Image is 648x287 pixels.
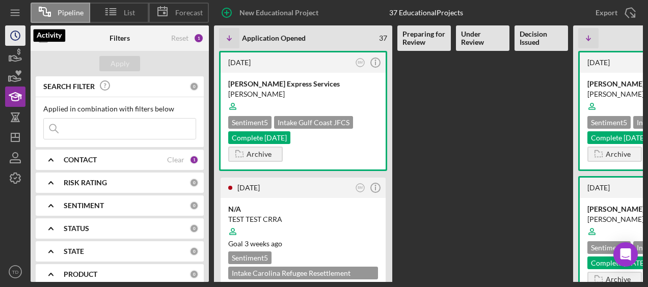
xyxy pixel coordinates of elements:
[587,241,631,254] div: Sentiment 5
[587,183,610,192] time: 2024-12-17 14:28
[587,147,642,162] button: Archive
[214,3,329,23] button: New Educational Project
[167,156,184,164] div: Clear
[171,34,188,42] div: Reset
[245,239,282,248] time: 08/08/2025
[606,272,631,287] div: Archive
[99,56,140,71] button: Apply
[596,3,617,23] div: Export
[64,270,97,278] b: PRODUCT
[587,116,631,129] div: Sentiment 5
[389,9,463,17] div: 37 Educational Projects
[354,181,367,195] button: BM
[190,82,199,91] div: 0
[613,242,638,267] div: Open Intercom Messenger
[110,34,130,42] b: Filters
[219,51,387,171] a: [DATE]BM[PERSON_NAME] Express Services[PERSON_NAME]Sentiment5Intake Gulf Coast JFCSComplete [DATE...
[228,267,378,279] div: Intake Carolina Refugee Resettlement Agency
[190,178,199,187] div: 0
[242,34,306,42] b: Application Opened
[64,156,97,164] b: CONTACT
[379,34,387,42] span: 37
[12,269,19,275] text: TD
[274,116,353,129] div: Intake Gulf Coast JFCS
[194,33,204,43] div: 1
[228,79,378,89] div: [PERSON_NAME] Express Services
[587,272,642,287] button: Archive
[228,214,378,224] div: TEST TEST CRRA
[239,3,318,23] div: New Educational Project
[5,262,25,282] button: TD
[461,30,504,46] b: Under Review
[190,201,199,210] div: 0
[247,147,272,162] div: Archive
[228,147,283,162] button: Archive
[64,224,89,233] b: STATUS
[190,247,199,256] div: 0
[228,251,272,264] div: Sentiment 5
[175,9,203,17] span: Forecast
[358,61,363,64] text: BM
[228,204,378,214] div: N/A
[190,224,199,233] div: 0
[64,179,107,187] b: RISK RATING
[190,155,199,164] div: 1
[190,270,199,279] div: 0
[587,58,610,67] time: 2025-01-29 18:30
[520,30,563,46] b: Decision Issued
[228,239,282,248] span: Goal
[237,183,260,192] time: 2025-06-24 19:41
[402,30,446,46] b: Preparing for Review
[111,56,129,71] div: Apply
[64,247,84,255] b: STATE
[64,202,104,210] b: SENTIMENT
[606,147,631,162] div: Archive
[43,105,196,113] div: Applied in combination with filters below
[228,89,378,99] div: [PERSON_NAME]
[228,58,251,67] time: 2025-07-01 18:51
[358,186,363,189] text: BM
[43,82,95,91] b: SEARCH FILTER
[228,131,290,144] div: Complete [DATE]
[354,56,367,70] button: BM
[124,9,135,17] span: List
[228,116,272,129] div: Sentiment 5
[585,3,643,23] button: Export
[58,9,84,17] span: Pipeline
